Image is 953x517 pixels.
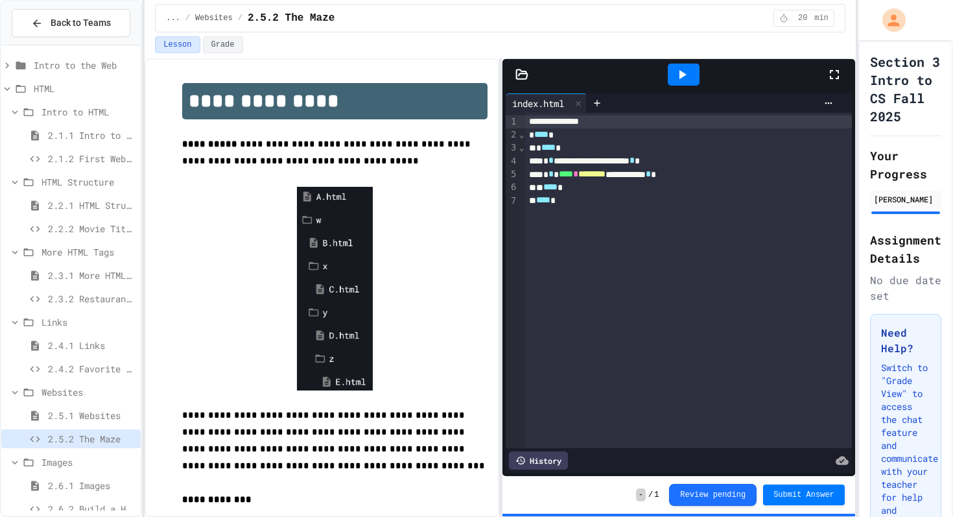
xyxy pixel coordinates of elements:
[48,479,135,492] span: 2.6.1 Images
[48,128,135,142] span: 2.1.1 Intro to HTML
[41,105,135,119] span: Intro to HTML
[870,147,941,183] h2: Your Progress
[506,93,587,113] div: index.html
[41,315,135,329] span: Links
[636,488,646,501] span: -
[155,36,200,53] button: Lesson
[34,82,135,95] span: HTML
[870,272,941,304] div: No due date set
[166,13,180,23] span: ...
[48,152,135,165] span: 2.1.2 First Webpage
[203,36,243,53] button: Grade
[41,175,135,189] span: HTML Structure
[870,53,941,125] h1: Section 3 Intro to CS Fall 2025
[12,9,130,37] button: Back to Teams
[506,97,571,110] div: index.html
[51,16,111,30] span: Back to Teams
[519,129,525,139] span: Fold line
[34,58,135,72] span: Intro to the Web
[881,325,930,356] h3: Need Help?
[506,155,519,168] div: 4
[519,142,525,152] span: Fold line
[48,198,135,212] span: 2.2.1 HTML Structure
[792,13,813,23] span: 20
[506,195,519,208] div: 7
[48,269,135,282] span: 2.3.1 More HTML Tags
[506,181,519,194] div: 6
[48,362,135,376] span: 2.4.2 Favorite Links
[506,168,519,181] div: 5
[669,484,757,506] button: Review pending
[248,10,335,26] span: 2.5.2 The Maze
[48,339,135,352] span: 2.4.1 Links
[195,13,233,23] span: Websites
[48,432,135,446] span: 2.5.2 The Maze
[506,115,519,128] div: 1
[48,409,135,422] span: 2.5.1 Websites
[238,13,242,23] span: /
[185,13,190,23] span: /
[506,128,519,141] div: 2
[773,490,834,500] span: Submit Answer
[48,292,135,306] span: 2.3.2 Restaurant Menu
[509,451,568,470] div: History
[506,141,519,154] div: 3
[654,490,659,500] span: 1
[648,490,653,500] span: /
[48,222,135,235] span: 2.2.2 Movie Title
[41,455,135,469] span: Images
[763,485,845,505] button: Submit Answer
[814,13,829,23] span: min
[874,193,937,205] div: [PERSON_NAME]
[48,502,135,516] span: 2.6.2 Build a Homepage
[869,5,909,35] div: My Account
[870,231,941,267] h2: Assignment Details
[41,385,135,399] span: Websites
[41,245,135,259] span: More HTML Tags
